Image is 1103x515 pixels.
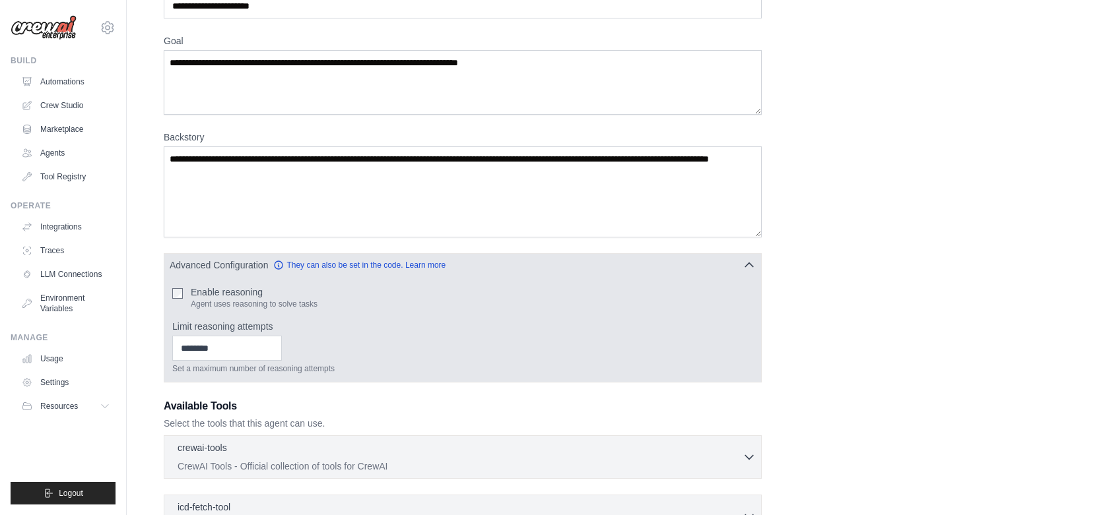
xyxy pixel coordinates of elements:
p: Set a maximum number of reasoning attempts [172,363,753,374]
a: Integrations [16,216,116,237]
a: Automations [16,71,116,92]
span: Logout [59,488,83,499]
a: Traces [16,240,116,261]
a: Agents [16,142,116,164]
span: Advanced Configuration [170,258,268,272]
div: Manage [11,332,116,343]
label: Enable reasoning [191,286,318,299]
label: Limit reasoning attempts [172,320,753,333]
span: Resources [40,401,78,411]
p: CrewAI Tools - Official collection of tools for CrewAI [178,460,743,473]
a: Settings [16,372,116,393]
a: Marketplace [16,119,116,140]
button: Resources [16,396,116,417]
h3: Available Tools [164,398,762,414]
button: Logout [11,482,116,504]
a: Usage [16,348,116,369]
a: LLM Connections [16,264,116,285]
a: Environment Variables [16,288,116,319]
a: Tool Registry [16,166,116,187]
div: Operate [11,200,116,211]
p: Select the tools that this agent can use. [164,417,762,430]
label: Goal [164,34,762,47]
p: crewai-tools [178,441,227,454]
a: They can also be set in the code. Learn more [273,260,446,270]
p: Agent uses reasoning to solve tasks [191,299,318,309]
button: crewai-tools CrewAI Tools - Official collection of tools for CrewAI [170,441,756,473]
label: Backstory [164,131,762,144]
button: Advanced Configuration They can also be set in the code. Learn more [164,253,761,277]
p: icd-fetch-tool [178,500,230,514]
img: Logo [11,15,77,40]
a: Crew Studio [16,95,116,116]
div: Build [11,55,116,66]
